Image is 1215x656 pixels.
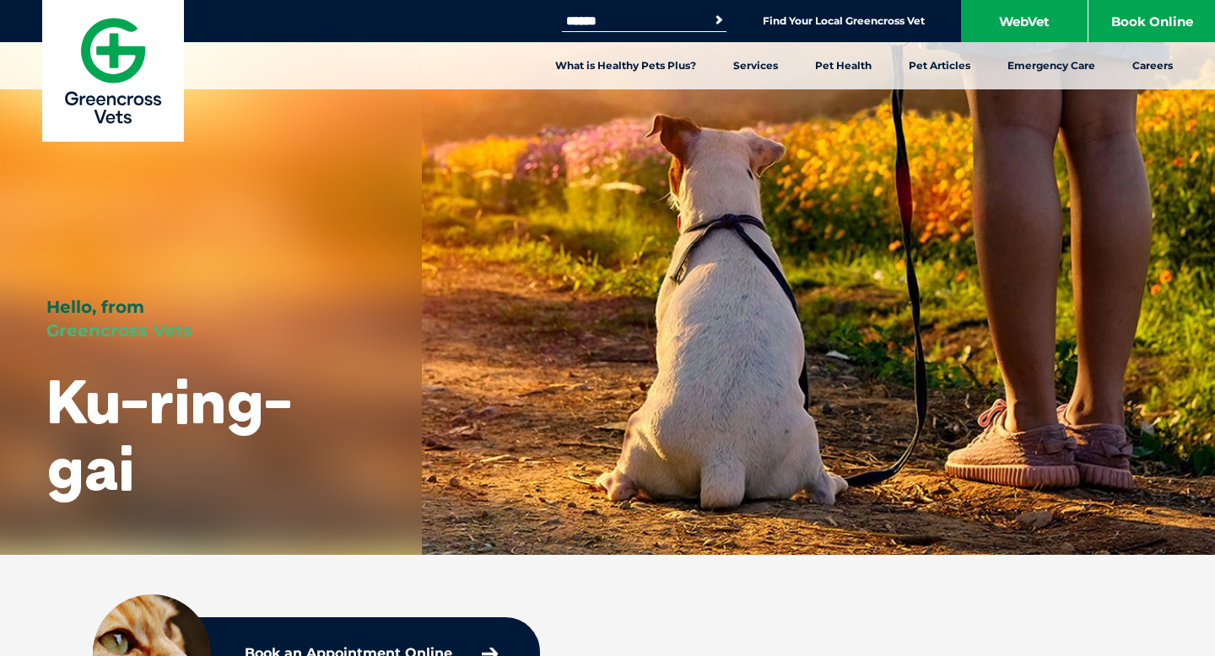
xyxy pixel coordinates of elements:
[1114,42,1191,89] a: Careers
[715,42,796,89] a: Services
[537,42,715,89] a: What is Healthy Pets Plus?
[46,368,375,501] h1: Ku-ring-gai
[989,42,1114,89] a: Emergency Care
[46,320,192,341] span: Greencross Vets
[46,297,144,317] span: Hello, from
[890,42,989,89] a: Pet Articles
[710,12,727,29] button: Search
[763,14,925,28] a: Find Your Local Greencross Vet
[796,42,890,89] a: Pet Health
